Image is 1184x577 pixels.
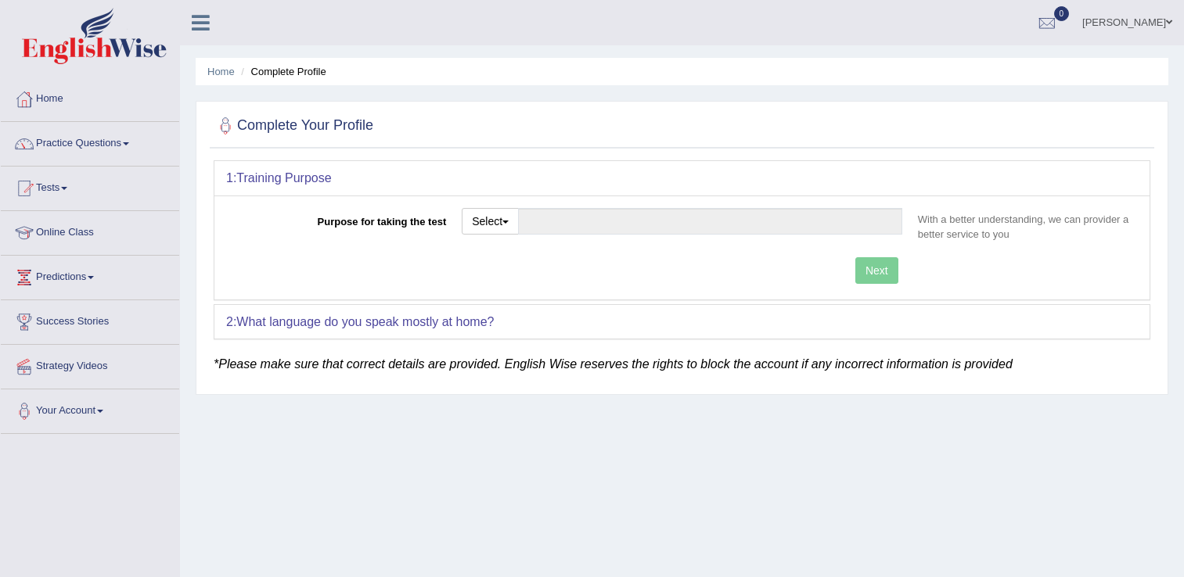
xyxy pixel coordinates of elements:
[1,389,179,428] a: Your Account
[1,211,179,250] a: Online Class
[1,345,179,384] a: Strategy Videos
[1,300,179,339] a: Success Stories
[236,171,331,185] b: Training Purpose
[207,66,235,77] a: Home
[910,212,1138,242] p: With a better understanding, we can provider a better service to you
[462,208,519,235] button: Select
[1,122,179,161] a: Practice Questions
[1,77,179,116] a: Home
[214,114,373,138] h2: Complete Your Profile
[214,357,1013,371] em: *Please make sure that correct details are provided. English Wise reserves the rights to block th...
[1054,6,1070,21] span: 0
[236,315,494,328] b: What language do you speak mostly at home?
[226,208,454,229] label: Purpose for taking the test
[214,161,1150,195] div: 1:
[237,64,326,79] li: Complete Profile
[1,256,179,295] a: Predictions
[1,167,179,206] a: Tests
[214,305,1150,339] div: 2:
